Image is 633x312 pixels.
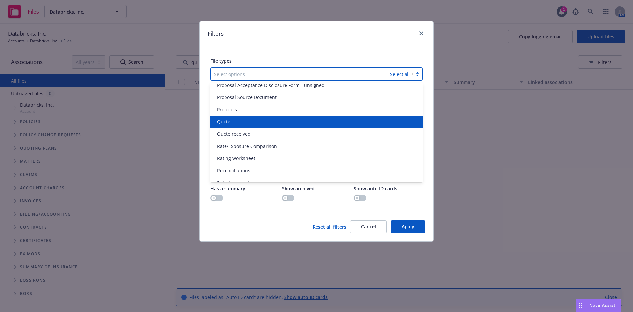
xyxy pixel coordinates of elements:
[350,220,387,233] button: Cancel
[402,224,414,230] span: Apply
[589,302,616,308] span: Nova Assist
[576,299,584,312] div: Drag to move
[354,185,397,191] span: Show auto ID cards
[210,185,245,191] span: Has a summary
[208,29,224,38] h1: Filters
[217,167,250,174] span: Reconciliations
[217,94,277,101] span: Proposal Source Document
[390,71,410,77] a: Select all
[313,224,346,230] a: Reset all filters
[217,130,251,137] span: Quote received
[576,299,621,312] button: Nova Assist
[391,220,425,233] button: Apply
[210,58,232,64] span: File types
[417,29,425,37] a: close
[217,106,237,113] span: Protocols
[217,143,277,150] span: Rate/Exposure Comparison
[217,179,249,186] span: Reinstatement
[217,82,325,88] span: Proposal Acceptance Disclosure Form - unsigned
[282,185,315,191] span: Show archived
[217,118,230,125] span: Quote
[217,155,255,162] span: Rating worksheet
[361,224,376,230] span: Cancel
